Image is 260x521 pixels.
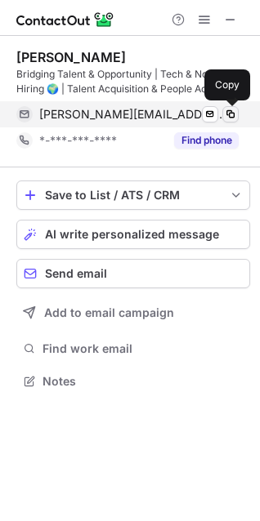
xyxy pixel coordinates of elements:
[16,337,250,360] button: Find work email
[16,259,250,288] button: Send email
[16,67,250,96] div: Bridging Talent & Opportunity | Tech & Non-Tech Hiring 🌍 | Talent Acquisition & People Advocate
[43,341,244,356] span: Find work email
[16,370,250,393] button: Notes
[45,228,219,241] span: AI write personalized message
[45,267,107,280] span: Send email
[45,189,222,202] div: Save to List / ATS / CRM
[16,180,250,210] button: save-profile-one-click
[44,306,174,319] span: Add to email campaign
[174,132,239,149] button: Reveal Button
[43,374,244,389] span: Notes
[16,49,126,65] div: [PERSON_NAME]
[39,107,226,122] span: [PERSON_NAME][EMAIL_ADDRESS][PERSON_NAME][DOMAIN_NAME]
[16,298,250,327] button: Add to email campaign
[16,10,114,29] img: ContactOut v5.3.10
[16,220,250,249] button: AI write personalized message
